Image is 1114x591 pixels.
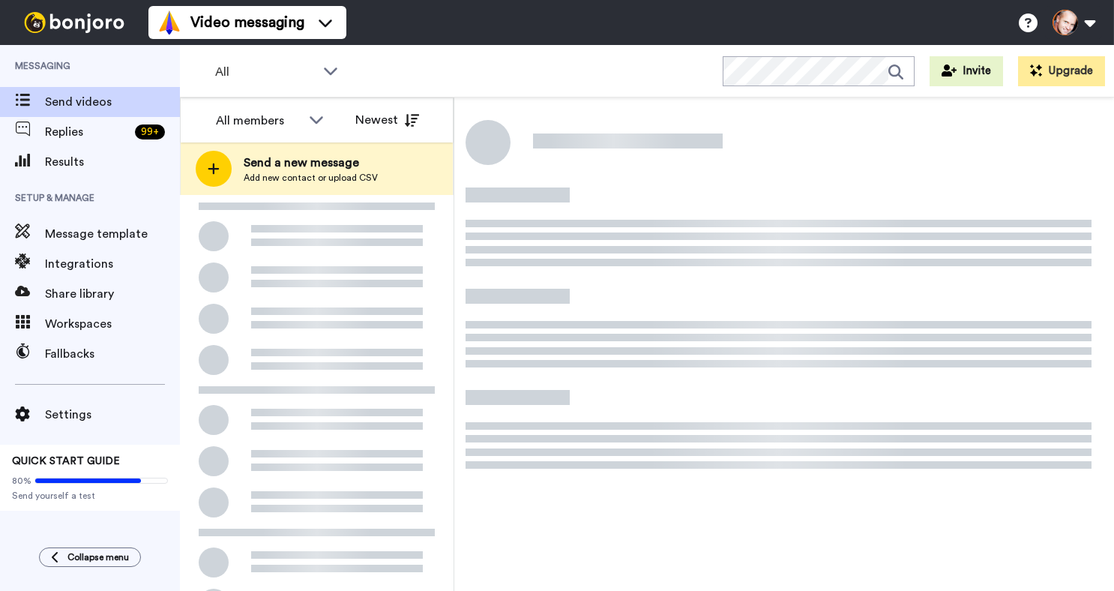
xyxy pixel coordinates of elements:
button: Upgrade [1018,56,1105,86]
span: Workspaces [45,315,180,333]
span: Integrations [45,255,180,273]
span: Add new contact or upload CSV [244,172,378,184]
span: QUICK START GUIDE [12,456,120,466]
span: Message template [45,225,180,243]
img: vm-color.svg [157,10,181,34]
span: Results [45,153,180,171]
span: Share library [45,285,180,303]
span: Video messaging [190,12,304,33]
span: 80% [12,475,31,487]
span: Settings [45,406,180,424]
span: Send a new message [244,154,378,172]
span: All [215,63,316,81]
div: 99 + [135,124,165,139]
span: Send yourself a test [12,490,168,502]
img: bj-logo-header-white.svg [18,12,130,33]
span: Collapse menu [67,551,129,563]
button: Collapse menu [39,547,141,567]
span: Replies [45,123,129,141]
span: Fallbacks [45,345,180,363]
div: All members [216,112,301,130]
button: Newest [344,105,430,135]
button: Invite [930,56,1003,86]
span: Send videos [45,93,180,111]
